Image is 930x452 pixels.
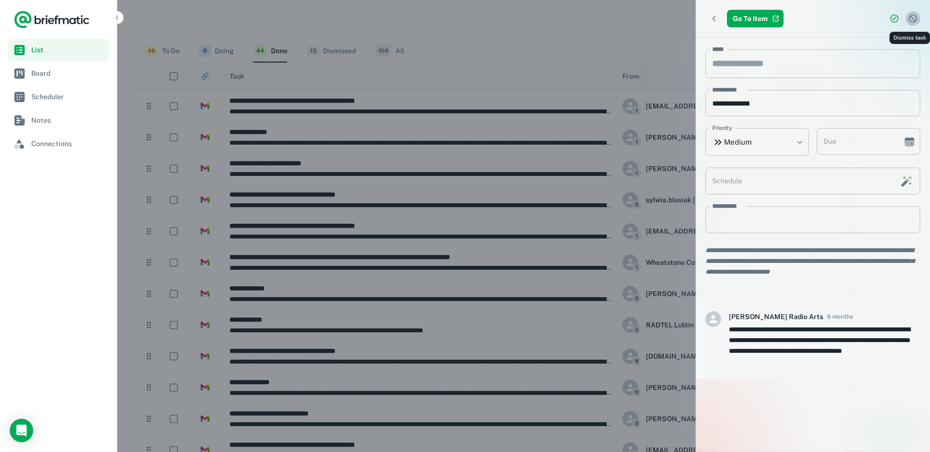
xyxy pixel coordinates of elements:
a: Scheduler [8,86,109,108]
div: Dismiss task [889,32,930,44]
label: Priority [712,124,732,132]
span: Connections [31,138,105,149]
span: Notes [31,115,105,126]
a: List [8,39,109,61]
h6: [PERSON_NAME] Radio Arts [729,311,823,322]
button: Reopen task [887,11,902,26]
div: scrollable content [696,38,930,452]
a: Go To Item [727,10,784,27]
a: Notes [8,109,109,131]
span: Scheduler [31,91,105,102]
a: Connections [8,133,109,154]
a: Logo [14,10,90,29]
button: Schedule this task with AI [898,173,915,190]
span: 9 months [827,312,853,321]
div: Medium [705,128,809,156]
button: Dismiss task [906,11,920,26]
span: Board [31,68,105,79]
a: Board [8,63,109,84]
div: Open Intercom Messenger [10,419,33,442]
button: Back [705,10,723,27]
button: Choose date [900,132,919,151]
span: List [31,44,105,55]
